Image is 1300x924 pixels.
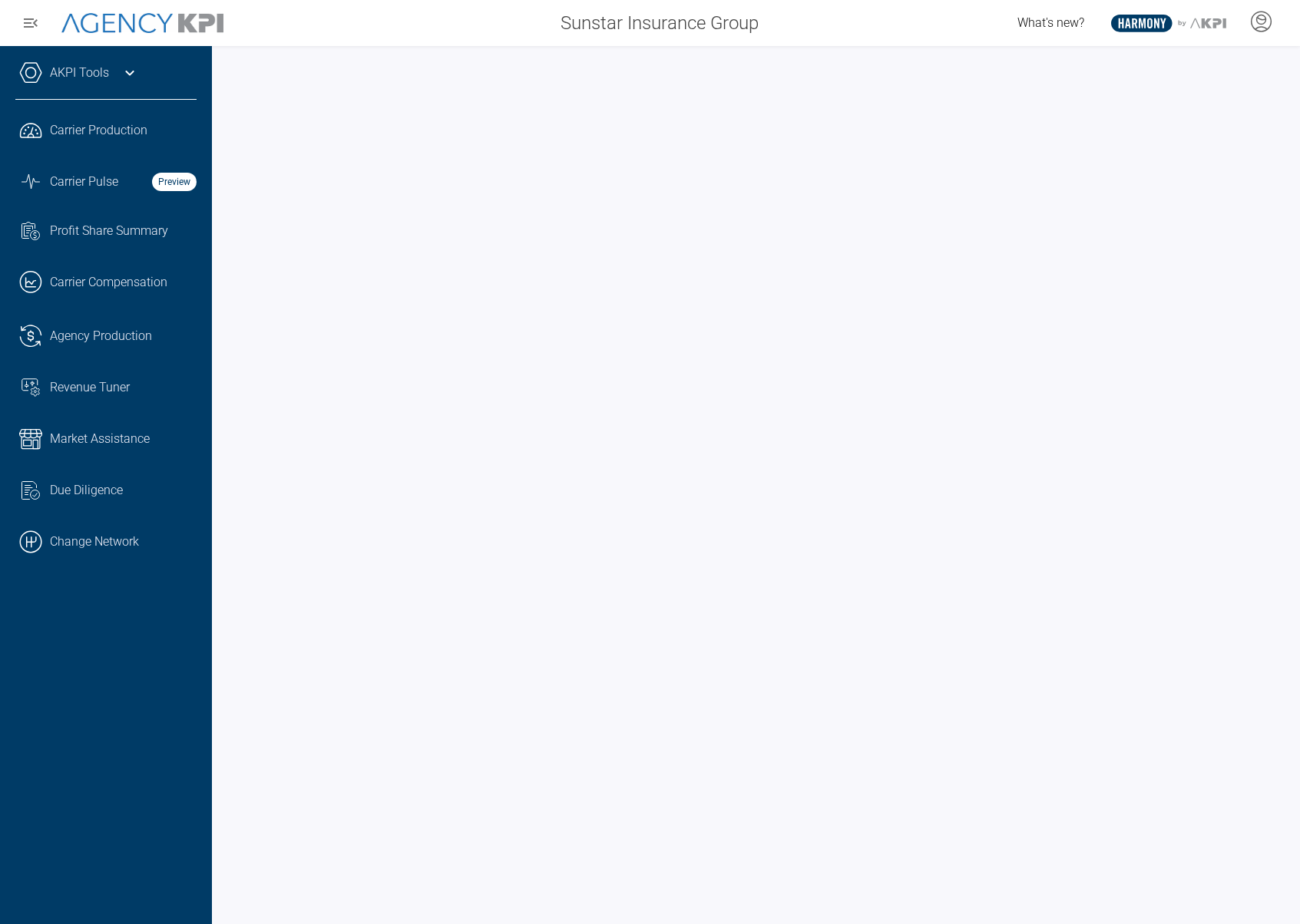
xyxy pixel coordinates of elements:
[50,173,118,191] span: Carrier Pulse
[50,430,150,448] span: Market Assistance
[50,273,167,292] span: Carrier Compensation
[50,121,147,140] span: Carrier Production
[152,173,197,191] strong: Preview
[61,13,223,33] img: AgencyKPI
[50,64,109,82] a: AKPI Tools
[50,222,168,240] span: Profit Share Summary
[50,481,123,500] span: Due Diligence
[561,9,759,37] span: Sunstar Insurance Group
[50,378,130,397] span: Revenue Tuner
[1017,15,1084,30] span: What's new?
[50,327,152,345] span: Agency Production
